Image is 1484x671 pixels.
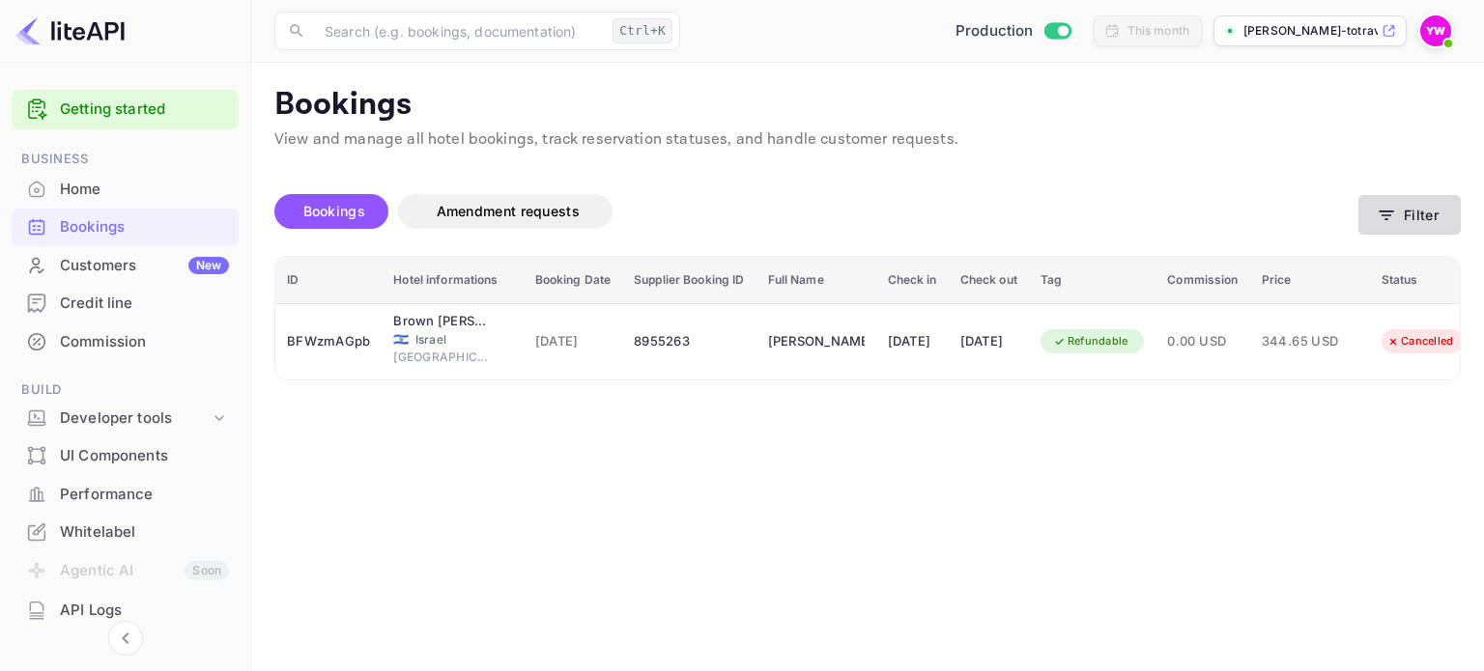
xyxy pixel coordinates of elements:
p: Bookings [274,86,1461,125]
div: [DATE] [960,326,1017,357]
div: Customers [60,255,229,277]
button: Collapse navigation [108,621,143,656]
div: Commission [60,331,229,353]
span: Bookings [303,203,365,219]
a: CustomersNew [12,247,239,283]
th: ID [275,257,382,304]
span: Israel [393,333,409,346]
th: Booking Date [524,257,623,304]
div: Whitelabel [60,521,229,544]
div: Cancelled [1374,329,1466,353]
div: Credit line [12,285,239,322]
th: Supplier Booking ID [622,257,756,304]
div: Ctrl+K [613,18,672,43]
th: Full Name [756,257,876,304]
div: Getting started [12,90,239,129]
div: Bookings [60,216,229,238]
span: [GEOGRAPHIC_DATA] [393,349,490,366]
span: 0.00 USD [1167,331,1238,352]
div: UI Components [12,437,239,475]
a: UI Components [12,437,239,473]
div: Developer tools [12,402,239,435]
span: Production [956,20,1034,42]
div: NOA PAHIMA [768,326,865,357]
div: API Logs [12,592,239,629]
div: [DATE] [888,326,937,357]
th: Price [1250,257,1370,304]
button: Filter [1358,195,1461,235]
span: Build [12,379,239,401]
div: Commission [12,323,239,361]
img: LiteAPI logo [15,15,125,46]
span: [DATE] [535,331,612,352]
a: Performance [12,476,239,512]
div: Home [60,179,229,201]
div: Performance [12,476,239,514]
div: Whitelabel [12,514,239,551]
div: Brown BoBo, a member of Brown Hotels [393,312,490,331]
div: BFWzmAGpb [287,326,370,357]
div: This month [1127,22,1190,40]
div: UI Components [60,445,229,467]
th: Check in [876,257,949,304]
span: Israel [415,331,512,349]
a: API Logs [12,592,239,628]
th: Hotel informations [382,257,523,304]
div: Credit line [60,293,229,315]
a: Getting started [60,98,229,121]
div: CustomersNew [12,247,239,285]
div: Performance [60,484,229,506]
div: API Logs [60,600,229,622]
a: Home [12,171,239,207]
a: Bookings [12,209,239,244]
div: Switch to Sandbox mode [948,20,1078,42]
th: Check out [949,257,1029,304]
a: Commission [12,323,239,359]
div: Home [12,171,239,209]
img: Yahav Winkler [1420,15,1451,46]
span: Business [12,149,239,170]
div: Refundable [1041,329,1141,353]
a: Credit line [12,285,239,321]
div: New [188,257,229,274]
span: Amendment requests [437,203,580,219]
div: Bookings [12,209,239,246]
th: Commission [1156,257,1249,304]
th: Tag [1029,257,1156,304]
p: [PERSON_NAME]-totravel... [1243,22,1378,40]
div: Developer tools [60,407,210,430]
input: Search (e.g. bookings, documentation) [313,12,605,50]
p: View and manage all hotel bookings, track reservation statuses, and handle customer requests. [274,128,1461,152]
span: 344.65 USD [1262,331,1358,352]
div: account-settings tabs [274,194,1358,229]
a: Whitelabel [12,514,239,549]
div: 8955263 [634,326,744,357]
